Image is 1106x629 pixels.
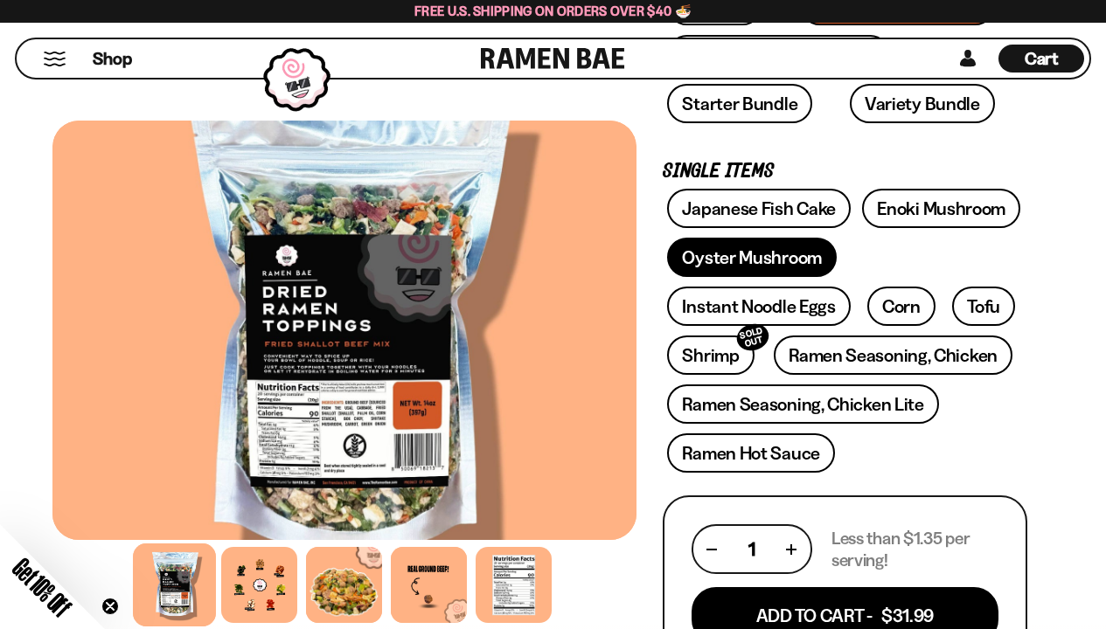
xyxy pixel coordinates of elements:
[862,189,1020,228] a: Enoki Mushroom
[414,3,692,19] span: Free U.S. Shipping on Orders over $40 🍜
[998,39,1084,78] a: Cart
[667,335,754,375] a: ShrimpSOLD OUT
[8,553,76,621] span: Get 10% Off
[667,287,850,326] a: Instant Noodle Eggs
[93,47,132,71] span: Shop
[667,384,938,424] a: Ramen Seasoning, Chicken Lite
[667,84,812,123] a: Starter Bundle
[667,189,851,228] a: Japanese Fish Cake
[734,321,772,355] div: SOLD OUT
[831,528,998,571] p: Less than $1.35 per serving!
[850,84,995,123] a: Variety Bundle
[667,238,837,277] a: Oyster Mushroom
[93,45,132,73] a: Shop
[952,287,1015,326] a: Tofu
[663,163,1027,180] p: Single Items
[774,335,1012,375] a: Ramen Seasoning, Chicken
[867,287,936,326] a: Corn
[748,538,755,560] span: 1
[1025,48,1059,69] span: Cart
[667,433,835,473] a: Ramen Hot Sauce
[43,52,66,66] button: Mobile Menu Trigger
[101,598,119,615] button: Close teaser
